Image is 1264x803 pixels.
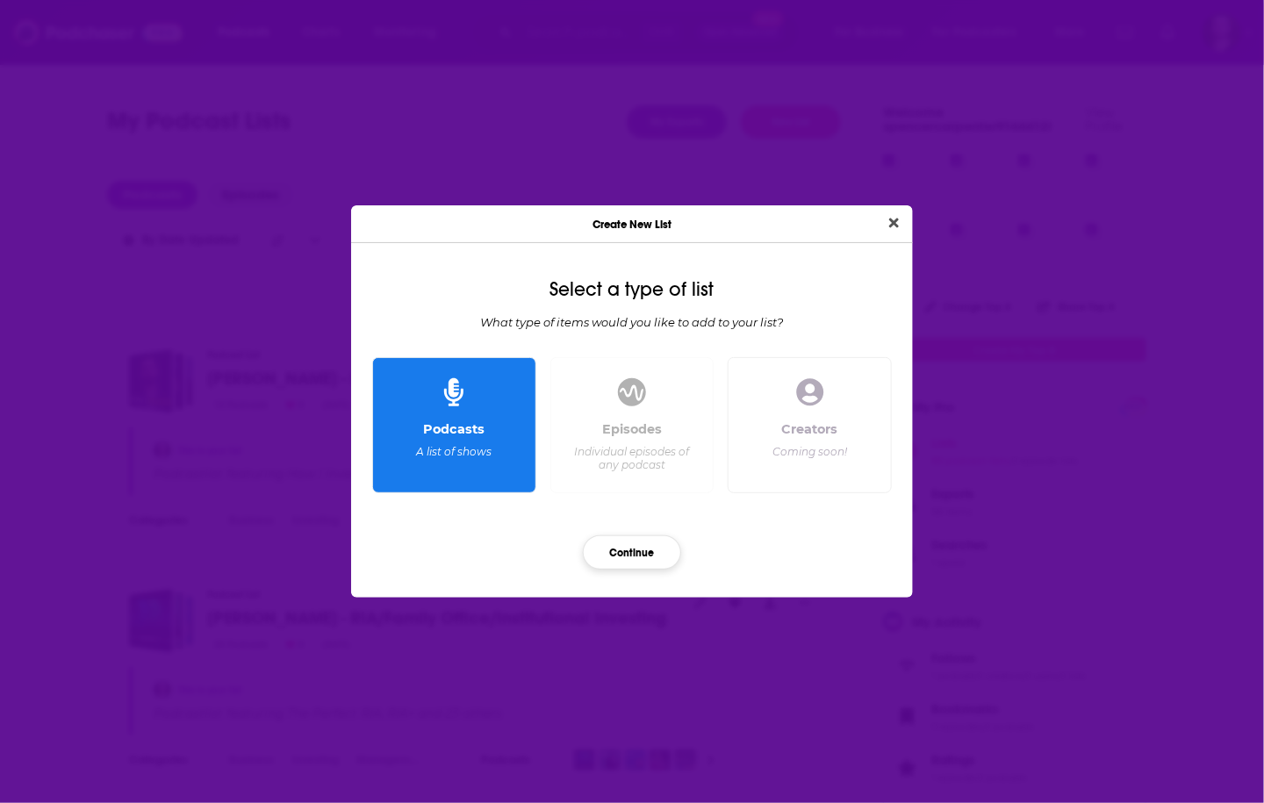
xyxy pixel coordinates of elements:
button: Continue [583,535,681,570]
div: Create New List [351,205,913,243]
div: Coming soon! [772,445,847,458]
button: Close [882,212,906,234]
div: Episodes [602,421,662,437]
div: Select a type of list [365,278,899,301]
div: A list of shows [416,445,492,458]
div: Creators [782,421,838,437]
div: What type of items would you like to add to your list? [365,315,899,329]
div: Podcasts [423,421,485,437]
div: Individual episodes of any podcast [571,445,692,471]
